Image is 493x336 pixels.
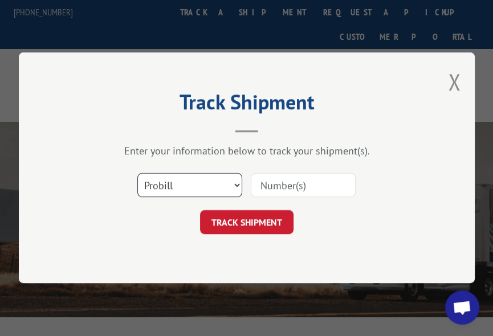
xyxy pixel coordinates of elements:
[251,174,356,198] input: Number(s)
[76,145,418,158] div: Enter your information below to track your shipment(s).
[76,94,418,116] h2: Track Shipment
[445,290,479,325] div: Open chat
[200,211,294,235] button: TRACK SHIPMENT
[448,67,461,97] button: Close modal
